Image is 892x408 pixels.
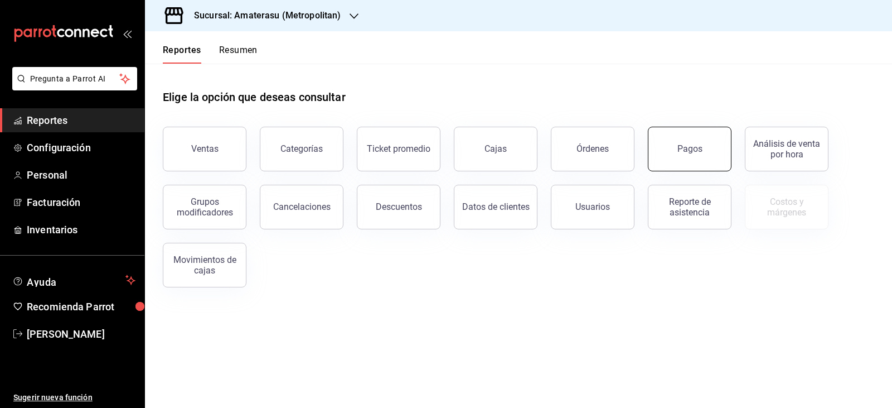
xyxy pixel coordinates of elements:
div: Usuarios [575,201,610,212]
button: Reporte de asistencia [648,185,731,229]
button: open_drawer_menu [123,29,132,38]
button: Reportes [163,45,201,64]
button: Datos de clientes [454,185,537,229]
h3: Sucursal: Amaterasu (Metropolitan) [185,9,341,22]
h1: Elige la opción que deseas consultar [163,89,346,105]
div: navigation tabs [163,45,258,64]
button: Resumen [219,45,258,64]
span: Personal [27,167,135,183]
button: Categorías [260,127,343,171]
button: Contrata inventarios para ver este reporte [745,185,828,229]
span: Sugerir nueva función [13,392,135,404]
button: Órdenes [551,127,634,171]
button: Pregunta a Parrot AI [12,67,137,90]
div: Datos de clientes [462,201,530,212]
div: Ventas [191,143,219,154]
button: Cancelaciones [260,185,343,229]
button: Ventas [163,127,246,171]
div: Categorías [280,143,323,154]
button: Descuentos [357,185,440,229]
div: Descuentos [376,201,422,212]
span: Configuración [27,140,135,155]
div: Pagos [677,143,702,154]
a: Cajas [454,127,537,171]
div: Análisis de venta por hora [752,138,821,160]
span: Facturación [27,195,135,210]
button: Análisis de venta por hora [745,127,828,171]
button: Grupos modificadores [163,185,246,229]
span: Inventarios [27,222,135,237]
button: Usuarios [551,185,634,229]
div: Cajas [484,142,507,156]
div: Ticket promedio [367,143,430,154]
div: Órdenes [576,143,609,154]
span: [PERSON_NAME] [27,327,135,342]
span: Reportes [27,113,135,128]
div: Cancelaciones [273,201,331,212]
span: Ayuda [27,273,121,287]
span: Recomienda Parrot [27,299,135,314]
span: Pregunta a Parrot AI [30,73,120,85]
button: Pagos [648,127,731,171]
button: Ticket promedio [357,127,440,171]
div: Reporte de asistencia [655,196,724,218]
div: Movimientos de cajas [170,255,239,276]
a: Pregunta a Parrot AI [8,81,137,93]
div: Grupos modificadores [170,196,239,218]
div: Costos y márgenes [752,196,821,218]
button: Movimientos de cajas [163,243,246,287]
